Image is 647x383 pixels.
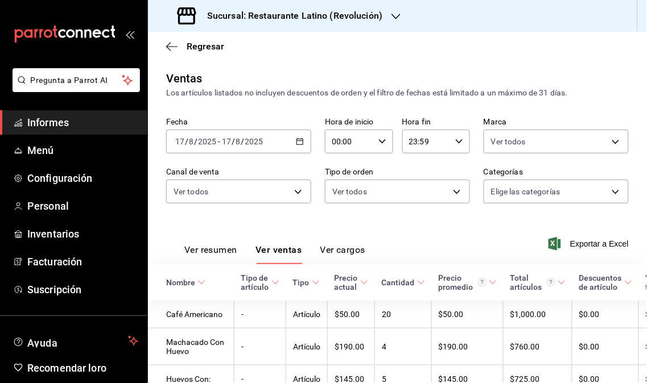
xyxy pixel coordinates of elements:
td: 4 [375,328,432,365]
font: Suscripción [27,284,81,295]
font: Canal de venta [166,168,220,177]
div: Tipo de artículo [241,273,269,292]
font: Elige las categorías [491,187,561,196]
font: Ver resumen [184,245,237,256]
font: Informes [27,116,69,128]
font: Hora fin [402,118,431,127]
span: / [232,137,235,146]
font: Menú [27,144,54,156]
span: Precio promedio [439,273,497,292]
input: -- [236,137,241,146]
button: abrir_cajón_menú [125,30,134,39]
font: Personal [27,200,69,212]
input: -- [175,137,185,146]
button: Regresar [166,41,224,52]
input: ---- [197,137,217,146]
span: - [218,137,220,146]
div: Tipo [293,278,310,287]
font: Pregunta a Parrot AI [31,76,108,85]
div: Total artículos [510,273,555,292]
font: Inventarios [27,228,79,240]
div: Nombre [166,278,195,287]
font: Ver todos [332,187,367,196]
input: -- [188,137,194,146]
span: / [185,137,188,146]
font: Recomendar loro [27,362,106,374]
span: / [241,137,245,146]
svg: Precio promedio = Total artículos / cantidad [478,278,487,286]
font: Ver cargos [320,245,366,256]
td: Artículo [286,301,328,328]
div: Precio actual [335,273,358,292]
font: Marca [484,118,507,127]
div: Cantidad [382,278,415,287]
td: - [234,301,286,328]
font: Tipo de orden [325,168,374,177]
div: Precio promedio [439,273,487,292]
span: Tipo [293,278,320,287]
div: Descuentos de artículo [579,273,622,292]
td: $0.00 [572,328,639,365]
span: Nombre [166,278,205,287]
td: Machacado Con Huevo [148,328,234,365]
span: Precio actual [335,273,368,292]
font: Configuración [27,172,93,184]
svg: El total artículos considera cambios de precios en los artículos así como costos adicionales por ... [547,278,555,286]
span: Total artículos [510,273,566,292]
font: Categorías [484,168,523,177]
font: Regresar [187,41,224,52]
td: - [234,328,286,365]
font: Ver ventas [255,245,302,256]
font: Fecha [166,118,188,127]
td: $50.00 [432,301,504,328]
td: $760.00 [504,328,572,365]
td: Artículo [286,328,328,365]
font: Sucursal: Restaurante Latino (Revolución) [207,10,382,21]
td: $190.00 [432,328,504,365]
td: $1,000.00 [504,301,572,328]
span: / [194,137,197,146]
font: Facturación [27,256,82,268]
a: Pregunta a Parrot AI [8,82,140,94]
font: Los artículos listados no incluyen descuentos de orden y el filtro de fechas está limitado a un m... [166,88,568,97]
font: Hora de inicio [325,118,374,127]
td: 20 [375,301,432,328]
td: $190.00 [328,328,375,365]
input: ---- [245,137,264,146]
button: Exportar a Excel [551,237,629,251]
font: Ver todos [491,137,526,146]
font: Ayuda [27,337,58,349]
input: -- [221,137,232,146]
td: $0.00 [572,301,639,328]
font: Exportar a Excel [570,239,629,248]
span: Tipo de artículo [241,273,279,292]
span: Descuentos de artículo [579,273,632,292]
div: pestañas de navegación [184,244,365,264]
td: $50.00 [328,301,375,328]
font: Ventas [166,72,203,85]
span: Cantidad [382,278,425,287]
td: Café Americano [148,301,234,328]
button: Pregunta a Parrot AI [13,68,140,92]
font: Ver todos [174,187,208,196]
